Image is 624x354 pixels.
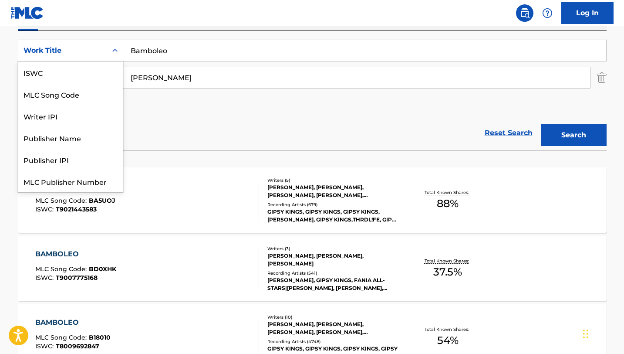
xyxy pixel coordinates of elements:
[425,326,471,333] p: Total Known Shares:
[18,61,123,83] div: ISWC
[35,197,89,204] span: MLC Song Code :
[18,83,123,105] div: MLC Song Code
[425,258,471,264] p: Total Known Shares:
[35,317,111,328] div: BAMBOLEO
[56,274,98,282] span: T9007775168
[18,149,123,170] div: Publisher IPI
[561,2,614,24] a: Log In
[56,342,99,350] span: T8009692847
[35,249,116,259] div: BAMBOLEO
[480,123,537,143] a: Reset Search
[18,170,123,192] div: MLC Publisher Number
[541,124,607,146] button: Search
[18,236,607,301] a: BAMBOLEOMLC Song Code:BD0XHKISWC:T9007775168Writers (3)[PERSON_NAME], [PERSON_NAME], [PERSON_NAME...
[519,8,530,18] img: search
[18,167,607,233] a: BAMBOLEOMLC Song Code:BA5UOJISWC:T9021443583Writers (5)[PERSON_NAME], [PERSON_NAME], [PERSON_NAME...
[267,177,399,184] div: Writers ( 5 )
[10,7,44,19] img: MLC Logo
[267,320,399,336] div: [PERSON_NAME], [PERSON_NAME], [PERSON_NAME], [PERSON_NAME], [PERSON_NAME], [PERSON_NAME], [PERSON...
[583,321,588,347] div: Drag
[56,205,97,213] span: T9021443583
[267,208,399,224] div: GIPSY KINGS, GIPSY KINGS, GIPSY KINGS,[PERSON_NAME], GIPSY KINGS,THRDL!FE, GIPSY KINGS,[PERSON_NAME]
[35,205,56,213] span: ISWC :
[425,189,471,196] p: Total Known Shares:
[35,265,89,273] span: MLC Song Code :
[437,333,459,348] span: 54 %
[35,342,56,350] span: ISWC :
[433,264,462,280] span: 37.5 %
[539,4,556,22] div: Help
[35,334,89,341] span: MLC Song Code :
[437,196,459,211] span: 88 %
[18,105,123,127] div: Writer IPI
[267,201,399,208] div: Recording Artists ( 679 )
[267,270,399,276] div: Recording Artists ( 541 )
[267,276,399,292] div: [PERSON_NAME], GIPSY KINGS, FANIA ALL-STARS|[PERSON_NAME], [PERSON_NAME], [PERSON_NAME]
[516,4,533,22] a: Public Search
[35,274,56,282] span: ISWC :
[267,184,399,199] div: [PERSON_NAME], [PERSON_NAME], [PERSON_NAME], [PERSON_NAME], [PERSON_NAME]
[89,197,115,204] span: BA5UOJ
[267,338,399,345] div: Recording Artists ( 4748 )
[89,334,111,341] span: B18010
[267,314,399,320] div: Writers ( 10 )
[597,67,607,88] img: Delete Criterion
[580,312,624,354] iframe: Chat Widget
[267,252,399,268] div: [PERSON_NAME], [PERSON_NAME], [PERSON_NAME]
[542,8,553,18] img: help
[24,45,102,56] div: Work Title
[89,265,116,273] span: BD0XHK
[267,245,399,252] div: Writers ( 3 )
[18,40,607,150] form: Search Form
[18,127,123,149] div: Publisher Name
